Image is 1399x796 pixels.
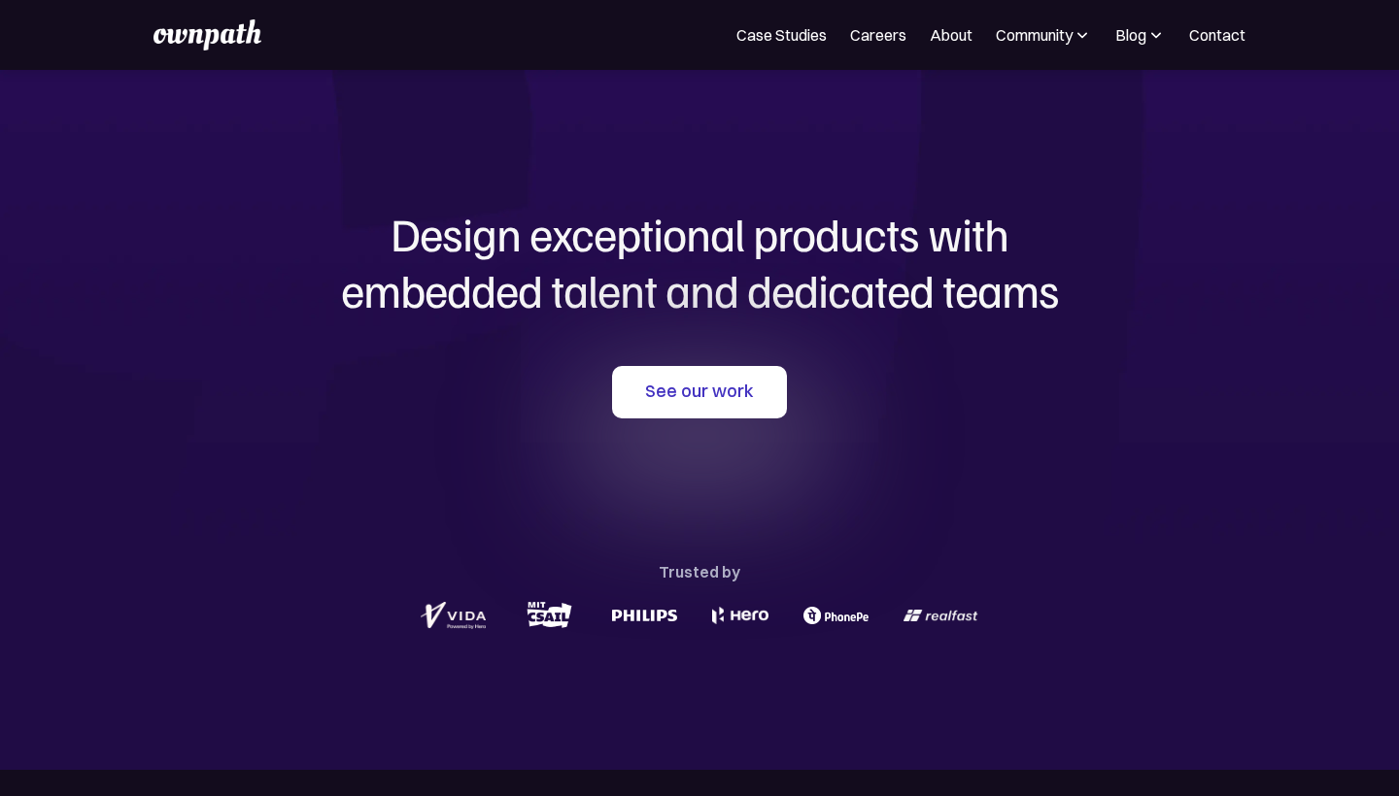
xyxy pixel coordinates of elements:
[659,558,740,585] div: Trusted by
[996,23,1073,47] div: Community
[1115,23,1166,47] div: Blog
[850,23,906,47] a: Careers
[930,23,972,47] a: About
[996,23,1092,47] div: Community
[233,206,1166,317] h1: Design exceptional products with embedded talent and dedicated teams
[1115,23,1146,47] div: Blog
[1189,23,1245,47] a: Contact
[736,23,827,47] a: Case Studies
[612,366,787,418] a: See our work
